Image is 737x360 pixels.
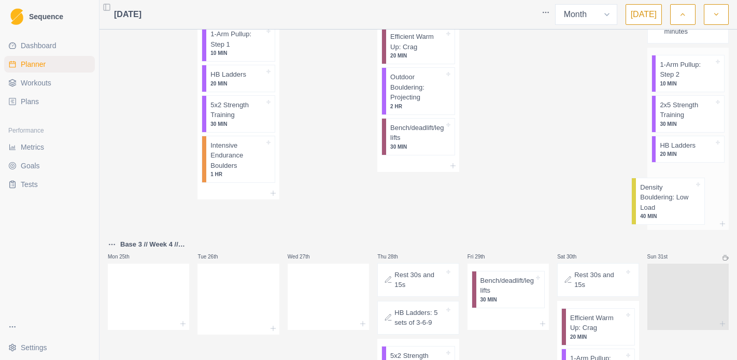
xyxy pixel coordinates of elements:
[21,179,38,190] span: Tests
[4,4,95,29] a: LogoSequence
[197,253,229,261] p: Tue 26th
[120,239,189,250] p: Base 3 // Week 4 // Week 4 // Week 4 // Week 3 // Week 3
[4,93,95,110] a: Plans
[4,339,95,356] button: Settings
[10,8,23,25] img: Logo
[4,56,95,73] a: Planner
[4,139,95,155] a: Metrics
[4,75,95,91] a: Workouts
[626,4,662,25] button: [DATE]
[21,96,39,107] span: Plans
[29,13,63,20] span: Sequence
[288,253,319,261] p: Wed 27th
[21,59,46,69] span: Planner
[4,176,95,193] a: Tests
[21,142,44,152] span: Metrics
[4,157,95,174] a: Goals
[4,37,95,54] a: Dashboard
[377,253,408,261] p: Thu 28th
[108,253,139,261] p: Mon 25th
[21,78,51,88] span: Workouts
[4,122,95,139] div: Performance
[21,40,56,51] span: Dashboard
[114,8,141,21] span: [DATE]
[21,161,40,171] span: Goals
[557,253,588,261] p: Sat 30th
[467,253,499,261] p: Fri 29th
[647,253,678,261] p: Sun 31st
